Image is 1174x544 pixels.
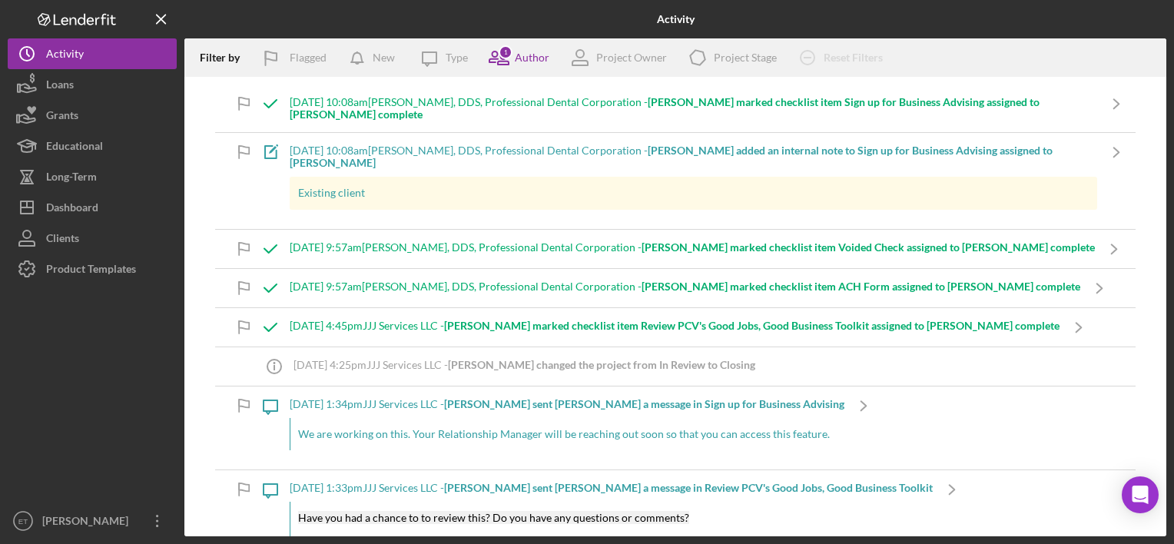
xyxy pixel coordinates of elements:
div: Author [515,51,549,64]
div: Dashboard [46,192,98,227]
a: [DATE] 9:57am[PERSON_NAME], DDS, Professional Dental Corporation -[PERSON_NAME] marked checklist ... [251,269,1119,307]
div: [DATE] 4:45pm JJJ Services LLC - [290,320,1060,332]
a: [DATE] 1:34pmJJJ Services LLC -[PERSON_NAME] sent [PERSON_NAME] a message in Sign up for Business... [251,386,883,469]
b: [PERSON_NAME] marked checklist item Voided Check assigned to [PERSON_NAME] complete [642,240,1095,254]
button: Long-Term [8,161,177,192]
div: Project Stage [714,51,777,64]
p: Existing client [298,184,1089,201]
button: Grants [8,100,177,131]
b: [PERSON_NAME] changed the project from In Review to Closing [448,358,755,371]
b: [PERSON_NAME] marked checklist item ACH Form assigned to [PERSON_NAME] complete [642,280,1080,293]
p: We are working on this. Your Relationship Manager will be reaching out soon so that you can acces... [298,426,837,443]
div: [DATE] 4:25pm JJJ Services LLC - [293,359,755,371]
div: Activity [46,38,84,73]
b: Activity [657,13,695,25]
b: [PERSON_NAME] marked checklist item Review PCV's Good Jobs, Good Business Toolkit assigned to [PE... [444,319,1060,332]
div: Grants [46,100,78,134]
button: Product Templates [8,254,177,284]
div: 1 [499,45,512,59]
button: Flagged [251,42,342,73]
div: [DATE] 9:57am [PERSON_NAME], DDS, Professional Dental Corporation - [290,241,1095,254]
button: Loans [8,69,177,100]
button: Dashboard [8,192,177,223]
div: Product Templates [46,254,136,288]
div: Long-Term [46,161,97,196]
div: Open Intercom Messenger [1122,476,1159,513]
div: Type [446,51,468,64]
div: New [373,42,395,73]
b: [PERSON_NAME] marked checklist item Sign up for Business Advising assigned to [PERSON_NAME] complete [290,95,1040,121]
mark: Have you had a chance to to review this? Do you have any questions or comments? [298,511,689,524]
div: Educational [46,131,103,165]
button: Clients [8,223,177,254]
div: [DATE] 1:34pm JJJ Services LLC - [290,398,844,410]
div: [DATE] 10:08am [PERSON_NAME], DDS, Professional Dental Corporation - [290,144,1097,169]
div: Loans [46,69,74,104]
div: [DATE] 9:57am [PERSON_NAME], DDS, Professional Dental Corporation - [290,280,1080,293]
b: [PERSON_NAME] sent [PERSON_NAME] a message in Sign up for Business Advising [444,397,844,410]
button: ET[PERSON_NAME] [8,506,177,536]
b: [PERSON_NAME] added an internal note to Sign up for Business Advising assigned to [PERSON_NAME] [290,144,1053,169]
a: [DATE] 10:08am[PERSON_NAME], DDS, Professional Dental Corporation -[PERSON_NAME] added an interna... [251,133,1136,229]
div: [PERSON_NAME] [38,506,138,540]
a: [DATE] 9:57am[PERSON_NAME], DDS, Professional Dental Corporation -[PERSON_NAME] marked checklist ... [251,230,1133,268]
button: Educational [8,131,177,161]
div: Reset Filters [824,42,883,73]
button: New [342,42,410,73]
div: Clients [46,223,79,257]
button: Activity [8,38,177,69]
div: [DATE] 10:08am [PERSON_NAME], DDS, Professional Dental Corporation - [290,96,1097,121]
text: ET [18,517,28,526]
div: [DATE] 1:33pm JJJ Services LLC - [290,482,933,494]
button: Reset Filters [788,42,898,73]
a: [DATE] 10:08am[PERSON_NAME], DDS, Professional Dental Corporation -[PERSON_NAME] marked checklist... [251,85,1136,132]
a: [DATE] 4:45pmJJJ Services LLC -[PERSON_NAME] marked checklist item Review PCV's Good Jobs, Good B... [251,308,1098,347]
div: Project Owner [596,51,667,64]
b: [PERSON_NAME] sent [PERSON_NAME] a message in Review PCV's Good Jobs, Good Business Toolkit [444,481,933,494]
div: Filter by [200,51,251,64]
div: Flagged [290,42,327,73]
